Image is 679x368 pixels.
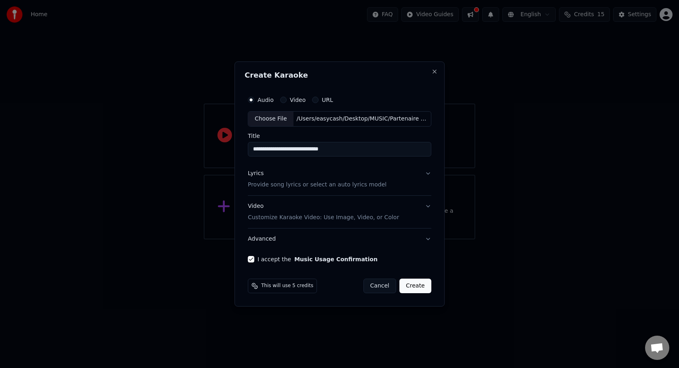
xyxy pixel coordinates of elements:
[248,169,264,178] div: Lyrics
[248,163,431,195] button: LyricsProvide song lyrics or select an auto lyrics model
[248,196,431,228] button: VideoCustomize Karaoke Video: Use Image, Video, or Color
[248,112,293,126] div: Choose File
[257,256,377,262] label: I accept the
[290,97,306,103] label: Video
[248,214,399,222] p: Customize Karaoke Video: Use Image, Video, or Color
[257,97,274,103] label: Audio
[248,202,399,222] div: Video
[248,181,386,189] p: Provide song lyrics or select an auto lyrics model
[261,283,313,289] span: This will use 5 credits
[294,256,377,262] button: I accept the
[245,72,434,79] h2: Create Karaoke
[322,97,333,103] label: URL
[363,279,396,293] button: Cancel
[248,133,431,139] label: Title
[293,115,431,123] div: /Users/easycash/Desktop/MUSIC/Partenaire Particulier.mp3
[248,228,431,250] button: Advanced
[399,279,431,293] button: Create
